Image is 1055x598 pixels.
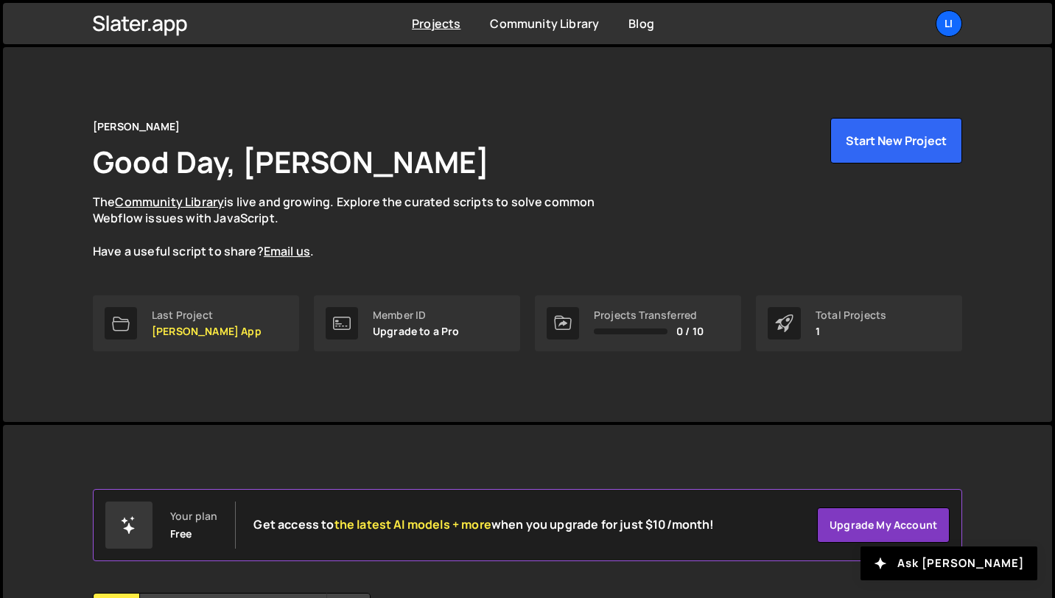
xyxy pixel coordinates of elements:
[817,507,950,543] a: Upgrade my account
[93,295,299,351] a: Last Project [PERSON_NAME] App
[170,510,217,522] div: Your plan
[93,141,489,182] h1: Good Day, [PERSON_NAME]
[412,15,460,32] a: Projects
[115,194,224,210] a: Community Library
[628,15,654,32] a: Blog
[830,118,962,163] button: Start New Project
[152,309,262,321] div: Last Project
[676,326,704,337] span: 0 / 10
[152,326,262,337] p: [PERSON_NAME] App
[93,118,180,136] div: [PERSON_NAME]
[861,546,1037,580] button: Ask [PERSON_NAME]
[936,10,962,37] a: Li
[373,326,460,337] p: Upgrade to a Pro
[253,518,714,532] h2: Get access to when you upgrade for just $10/month!
[816,309,886,321] div: Total Projects
[170,528,192,540] div: Free
[594,309,704,321] div: Projects Transferred
[334,516,491,532] span: the latest AI models + more
[373,309,460,321] div: Member ID
[490,15,599,32] a: Community Library
[816,326,886,337] p: 1
[264,243,310,259] a: Email us
[93,194,623,260] p: The is live and growing. Explore the curated scripts to solve common Webflow issues with JavaScri...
